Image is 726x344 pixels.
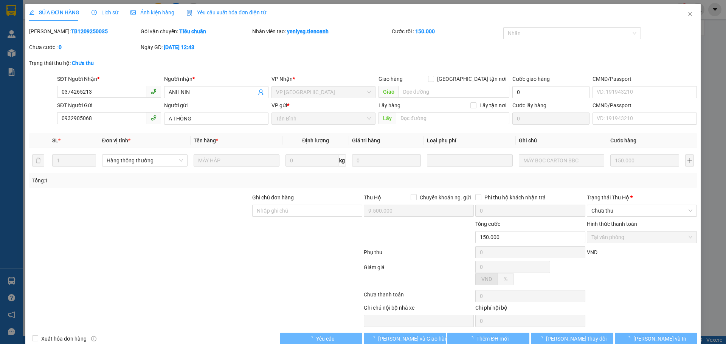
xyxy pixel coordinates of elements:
[164,101,268,110] div: Người gửi
[625,336,633,341] span: loading
[29,43,139,51] div: Chưa cước :
[476,335,509,343] span: Thêm ĐH mới
[685,154,693,167] button: plus
[504,276,507,282] span: %
[481,276,492,282] span: VND
[379,112,396,124] span: Lấy
[587,193,697,202] div: Trạng thái Thu Hộ
[316,335,335,343] span: Yêu cầu
[141,27,251,35] div: Gói vận chuyển:
[370,336,378,341] span: loading
[512,86,589,98] input: Cước giao hàng
[302,137,329,143] span: Định lượng
[593,101,697,110] div: CMND/Passport
[179,28,206,34] b: Tiêu chuẩn
[32,176,280,185] div: Tổng: 1
[92,9,118,15] span: Lịch sử
[392,27,502,35] div: Cước rồi :
[475,304,585,315] div: Chi phí nội bộ
[29,59,167,67] div: Trạng thái thu hộ:
[150,88,157,94] span: phone
[29,12,105,17] strong: NHẬN HÀNG NHANH - GIAO TỐC HÀNH
[363,290,475,304] div: Chưa thanh toán
[379,76,403,82] span: Giao hàng
[363,248,475,261] div: Phụ thu
[338,154,346,167] span: kg
[32,154,44,167] button: delete
[29,9,79,15] span: SỬA ĐƠN HÀNG
[396,112,509,124] input: Dọc đường
[481,193,549,202] span: Phí thu hộ khách nhận trả
[379,102,400,108] span: Lấy hàng
[3,53,24,57] span: ĐT:19006084
[57,75,161,83] div: SĐT Người Nhận
[434,75,509,83] span: [GEOGRAPHIC_DATA] tận nơi
[417,193,474,202] span: Chuyển khoản ng. gửi
[593,75,697,83] div: CMND/Passport
[38,335,90,343] span: Xuất hóa đơn hàng
[546,335,607,343] span: [PERSON_NAME] thay đổi
[516,133,607,148] th: Ghi chú
[252,27,390,35] div: Nhân viên tạo:
[610,154,679,167] input: 0
[194,137,218,143] span: Tên hàng
[51,19,83,24] strong: 1900 633 614
[130,10,136,15] span: picture
[308,336,316,341] span: loading
[57,27,95,35] span: VP Nhận: [GEOGRAPHIC_DATA]
[3,5,22,24] img: logo
[399,86,509,98] input: Dọc đường
[364,304,474,315] div: Ghi chú nội bộ nhà xe
[587,221,637,227] label: Hình thức thanh toán
[287,28,329,34] b: yenlysg.tienoanh
[52,137,58,143] span: SL
[57,101,161,110] div: SĐT Người Gửi
[29,27,139,35] div: [PERSON_NAME]:
[363,263,475,288] div: Giảm giá
[587,249,597,255] span: VND
[633,335,686,343] span: [PERSON_NAME] và In
[29,10,34,15] span: edit
[186,10,192,16] img: icon
[352,154,421,167] input: 0
[512,102,546,108] label: Cước lấy hàng
[252,194,294,201] label: Ghi chú đơn hàng
[276,86,371,98] span: VP Đà Lạt
[57,53,85,57] span: ĐT: 0935 882 082
[424,133,515,148] th: Loại phụ phí
[591,205,692,216] span: Chưa thu
[610,137,636,143] span: Cước hàng
[687,11,693,17] span: close
[364,194,381,201] span: Thu Hộ
[475,221,500,227] span: Tổng cước
[378,335,451,343] span: [PERSON_NAME] và Giao hàng
[538,336,546,341] span: loading
[57,42,107,46] span: ĐC: 266 Đồng Đen, P10, Q TB
[71,28,108,34] b: TB1209250035
[3,27,41,35] span: VP Gửi: VP [GEOGRAPHIC_DATA]
[102,137,130,143] span: Đơn vị tính
[28,4,106,11] span: CTY TNHH DLVT TIẾN OANH
[3,36,54,51] span: ĐC: B10 KQH [PERSON_NAME], Phường 10, [GEOGRAPHIC_DATA], [GEOGRAPHIC_DATA]
[59,44,62,50] b: 0
[107,155,183,166] span: Hàng thông thường
[276,113,371,124] span: Tân Bình
[476,101,509,110] span: Lấy tận nơi
[271,76,293,82] span: VP Nhận
[164,44,194,50] b: [DATE] 12:43
[194,154,279,167] input: VD: Bàn, Ghế
[186,9,266,15] span: Yêu cầu xuất hóa đơn điện tử
[679,4,701,25] button: Close
[519,154,604,167] input: Ghi Chú
[72,60,94,66] b: Chưa thu
[512,113,589,125] input: Cước lấy hàng
[591,231,692,243] span: Tại văn phòng
[258,89,264,95] span: user-add
[141,43,251,51] div: Ngày GD:
[352,137,380,143] span: Giá trị hàng
[468,336,476,341] span: loading
[91,336,96,341] span: info-circle
[512,76,550,82] label: Cước giao hàng
[92,10,97,15] span: clock-circle
[415,28,435,34] b: 150.000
